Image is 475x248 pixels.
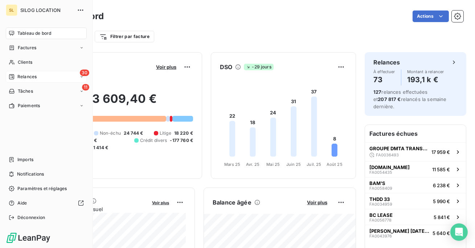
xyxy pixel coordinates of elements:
button: BC LEASEFA00567785 841 € [365,209,466,225]
span: FA0058409 [369,186,392,190]
span: SILOG LOCATION [20,7,73,13]
span: Notifications [17,171,44,177]
a: Factures [6,42,87,54]
h4: 73 [373,74,395,85]
span: Voir plus [307,199,327,205]
tspan: Juin 25 [286,162,301,167]
span: Voir plus [156,64,176,70]
button: [PERSON_NAME] [DATE][PERSON_NAME]FA00439765 640 € [365,225,466,241]
span: 24 744 € [124,130,143,136]
tspan: Août 25 [327,162,343,167]
a: 30Relances [6,71,87,83]
span: 6 238 € [433,182,450,188]
span: 30 [80,70,89,76]
button: THDD 33FA00349595 990 € [365,193,466,209]
span: 207 817 € [378,96,401,102]
h6: Relances [373,58,400,67]
span: Déconnexion [17,214,45,221]
span: Factures [18,45,36,51]
button: Actions [413,10,449,22]
span: Aide [17,200,27,206]
button: [DOMAIN_NAME]FA005443511 585 € [365,161,466,177]
div: Open Intercom Messenger [450,223,468,241]
button: BAM'SFA00584096 238 € [365,177,466,193]
span: 17 959 € [431,149,450,155]
span: BAM'S [369,180,385,186]
tspan: Mars 25 [224,162,240,167]
span: 11 [82,84,89,91]
span: Relances [17,73,37,80]
span: THDD 33 [369,196,390,202]
h4: 193,1 k € [407,74,444,85]
span: 11 585 € [432,167,450,172]
h6: Balance âgée [213,198,251,207]
span: Chiffre d'affaires mensuel [41,205,147,213]
span: Paramètres et réglages [17,185,67,192]
tspan: Juil. 25 [307,162,321,167]
span: 5 640 € [433,230,450,236]
span: 18 220 € [174,130,193,136]
span: FA0043976 [369,234,392,238]
span: FA0054435 [369,170,392,175]
span: 127 [373,89,381,95]
tspan: Avr. 25 [246,162,259,167]
h2: 703 609,40 € [41,92,193,113]
span: FA0036493 [376,153,399,157]
img: Logo LeanPay [6,232,51,244]
a: 11Tâches [6,85,87,97]
span: GROUPE DMTA TRANSPORTS [369,146,429,151]
a: Tableau de bord [6,28,87,39]
a: Paramètres et réglages [6,183,87,194]
button: Voir plus [154,64,179,70]
span: Tâches [18,88,33,94]
button: Filtrer par facture [95,31,154,42]
span: -29 jours [244,64,273,70]
span: [DOMAIN_NAME] [369,164,410,170]
h6: DSO [220,63,232,71]
span: FA0034959 [369,202,392,206]
a: Aide [6,197,87,209]
span: À effectuer [373,70,395,74]
div: SL [6,4,17,16]
span: Litige [160,130,171,136]
span: 5 990 € [433,198,450,204]
button: Voir plus [305,199,329,206]
span: Non-échu [100,130,121,136]
span: Paiements [18,102,40,109]
span: 5 841 € [434,214,450,220]
span: FA0056778 [369,218,392,222]
span: relances effectuées et relancés la semaine dernière. [373,89,447,109]
span: Montant à relancer [407,70,444,74]
span: Imports [17,156,33,163]
span: -1 414 € [91,144,108,151]
span: Voir plus [152,200,169,205]
h6: Factures échues [365,125,466,142]
span: -177 760 € [170,137,193,144]
span: Crédit divers [140,137,167,144]
a: Imports [6,154,87,165]
span: [PERSON_NAME] [DATE][PERSON_NAME] [369,228,430,234]
button: GROUPE DMTA TRANSPORTSFA003649317 959 € [365,142,466,161]
span: Clients [18,59,32,66]
button: Voir plus [150,199,171,206]
span: Tableau de bord [17,30,51,37]
a: Clients [6,56,87,68]
tspan: Mai 25 [266,162,280,167]
span: BC LEASE [369,212,393,218]
a: Paiements [6,100,87,112]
